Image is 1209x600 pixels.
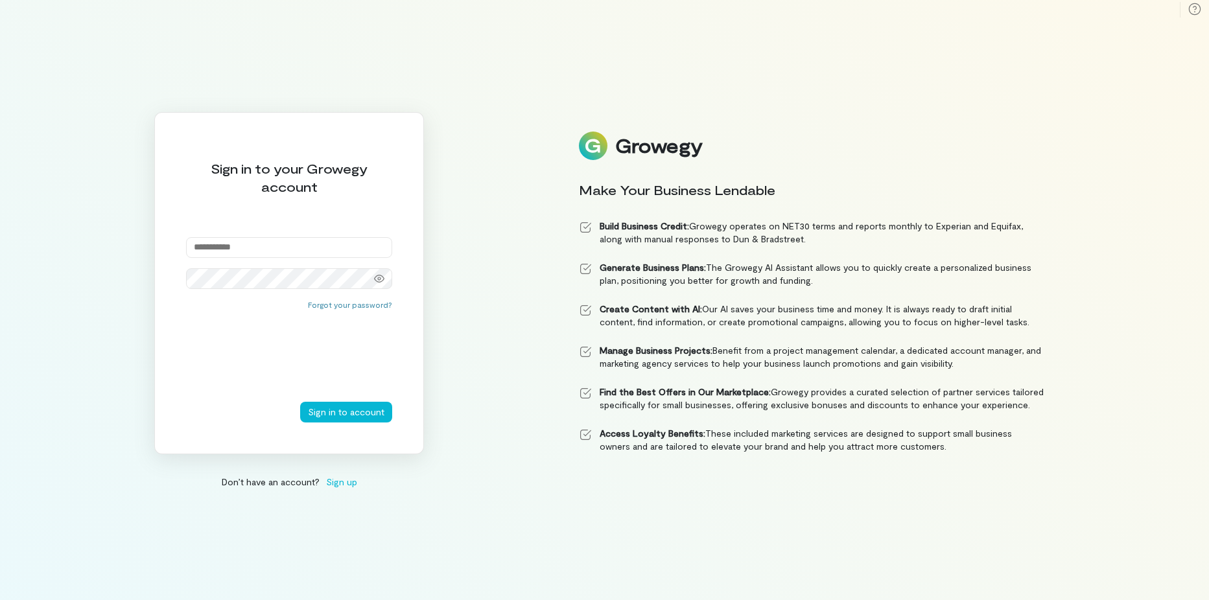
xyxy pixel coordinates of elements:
span: Sign up [326,475,357,489]
strong: Access Loyalty Benefits: [600,428,705,439]
li: Growegy operates on NET30 terms and reports monthly to Experian and Equifax, along with manual re... [579,220,1044,246]
li: These included marketing services are designed to support small business owners and are tailored ... [579,427,1044,453]
strong: Build Business Credit: [600,220,689,231]
button: Sign in to account [300,402,392,422]
strong: Generate Business Plans: [600,262,706,273]
strong: Find the Best Offers in Our Marketplace: [600,386,771,397]
strong: Manage Business Projects: [600,345,712,356]
button: Forgot your password? [308,299,392,310]
div: Make Your Business Lendable [579,181,1044,199]
li: Growegy provides a curated selection of partner services tailored specifically for small business... [579,386,1044,411]
img: Logo [579,132,607,160]
li: The Growegy AI Assistant allows you to quickly create a personalized business plan, positioning y... [579,261,1044,287]
li: Benefit from a project management calendar, a dedicated account manager, and marketing agency ser... [579,344,1044,370]
li: Our AI saves your business time and money. It is always ready to draft initial content, find info... [579,303,1044,329]
strong: Create Content with AI: [600,303,702,314]
div: Sign in to your Growegy account [186,159,392,196]
div: Growegy [615,135,702,157]
div: Don’t have an account? [154,475,424,489]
